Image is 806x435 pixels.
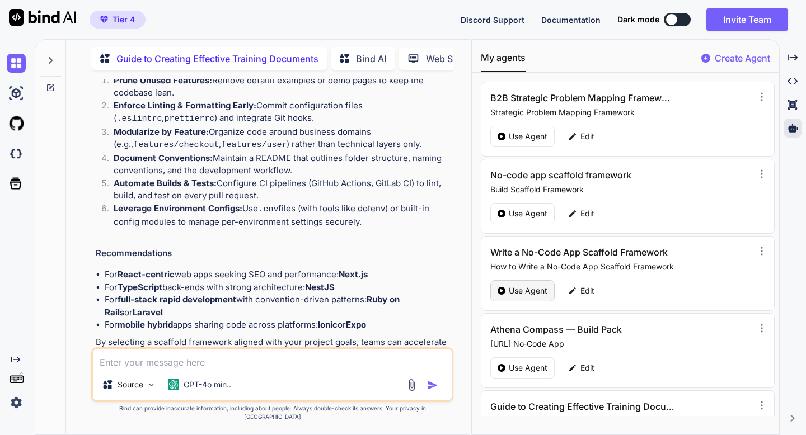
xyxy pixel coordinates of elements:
[580,285,594,296] p: Edit
[105,100,451,126] li: Commit configuration files ( , ) and integrate Git hooks.
[114,75,212,86] strong: Prune Unused Features:
[7,144,26,163] img: darkCloudIdeIcon
[490,107,753,118] p: Strategic Problem Mapping Framework
[114,100,256,111] strong: Enforce Linting & Formatting Early:
[105,319,451,332] li: For apps sharing code across platforms: or
[100,16,108,23] img: premium
[305,282,335,292] strong: NestJS
[105,281,451,294] li: For back-ends with strong architecture:
[509,208,547,219] p: Use Agent
[9,9,76,26] img: Bind AI
[617,14,659,25] span: Dark mode
[405,379,418,391] img: attachment
[105,202,451,229] li: Use files (with tools like dotenv) or built-in config modules to manage per-environment settings ...
[461,15,524,25] span: Discord Support
[113,14,135,25] span: Tier 4
[580,131,594,142] p: Edit
[96,247,451,260] h2: Recommendations
[426,52,477,65] p: Web Search
[509,131,547,142] p: Use Agent
[114,126,209,137] strong: Modularize by Feature:
[7,393,26,412] img: settings
[481,51,526,72] button: My agents
[427,380,438,391] img: icon
[116,52,318,65] p: Guide to Creating Effective Training Documents
[490,261,753,272] p: How to Write a No-Code App Scaffold Framework
[490,168,674,182] h3: No-code app scaffold framework
[221,140,287,150] code: features/user
[541,15,601,25] span: Documentation
[105,177,451,202] li: Configure CI pipelines (GitHub Actions, GitLab CI) to lint, build, and test on every pull request.
[715,51,770,65] p: Create Agent
[7,54,26,73] img: chat
[490,323,674,336] h3: Athena Compass — Build Pack
[118,319,173,330] strong: mobile hybrid
[105,268,451,281] li: For web apps seeking SEO and performance:
[490,338,753,349] p: [URL] No‑Code App
[490,400,674,413] h3: Guide to Creating Effective Training Documents
[91,404,453,421] p: Bind can provide inaccurate information, including about people. Always double-check its answers....
[105,74,451,100] li: Remove default examples or demo pages to keep the codebase lean.
[706,8,788,31] button: Invite Team
[118,282,162,292] strong: TypeScript
[490,91,674,105] h3: B2B Strategic Problem Mapping Framework
[490,184,753,195] p: Build Scaffold Framework
[118,294,236,305] strong: full-stack rapid development
[509,362,547,373] p: Use Agent
[118,269,175,280] strong: React-centric
[105,152,451,177] li: Maintain a README that outlines folder structure, naming conventions, and the development workflow.
[7,114,26,133] img: githubLight
[258,205,278,214] code: .env
[580,362,594,373] p: Edit
[114,203,242,214] strong: Leverage Environment Configs:
[133,307,163,318] strong: Laravel
[318,319,338,330] strong: Ionic
[580,208,594,219] p: Edit
[490,415,753,427] p: AI instructions to generate
[96,336,451,361] p: By selecting a scaffold framework aligned with your project goals, teams can accelerate developme...
[114,153,213,163] strong: Document Conventions:
[509,285,547,296] p: Use Agent
[356,52,386,65] p: Bind AI
[114,178,217,188] strong: Automate Builds & Tests:
[105,294,451,319] li: For with convention-driven patterns: or
[490,245,674,259] h3: Write a No-Code App Scaffold Framework
[461,14,524,26] button: Discord Support
[164,114,214,124] code: prettierrc
[339,269,368,280] strong: Next.js
[184,379,231,390] p: GPT-4o min..
[90,11,146,29] button: premiumTier 4
[147,380,156,390] img: Pick Models
[116,114,162,124] code: .eslintrc
[168,379,179,390] img: GPT-4o mini
[346,319,366,330] strong: Expo
[105,294,402,318] strong: Ruby on Rails
[541,14,601,26] button: Documentation
[118,379,143,390] p: Source
[133,140,219,150] code: features/checkout
[105,126,451,152] li: Organize code around business domains (e.g., , ) rather than technical layers only.
[7,84,26,103] img: ai-studio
